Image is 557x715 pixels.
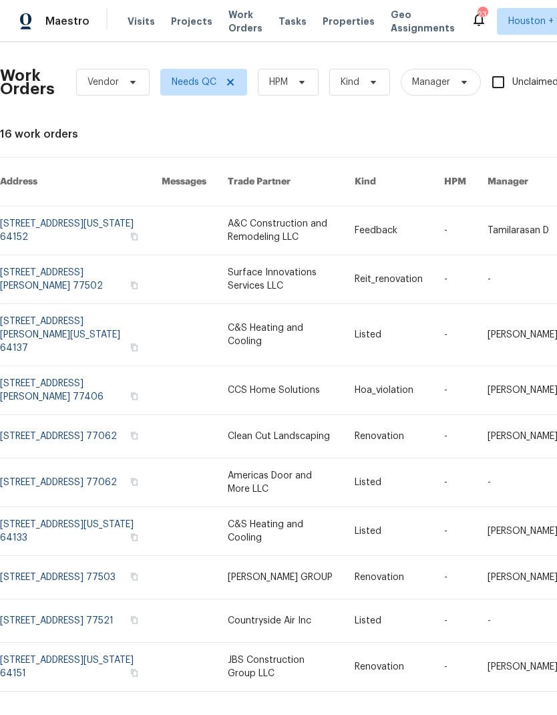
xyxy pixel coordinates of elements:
button: Copy Address [128,531,140,543]
button: Copy Address [128,667,140,679]
td: Reit_renovation [344,255,433,304]
td: Renovation [344,643,433,692]
td: Surface Innovations Services LLC [217,255,345,304]
td: Listed [344,304,433,366]
span: Work Orders [228,8,262,35]
button: Copy Address [128,476,140,488]
td: CCS Home Solutions [217,366,345,415]
span: Tasks [278,17,307,26]
td: [PERSON_NAME] GROUP [217,556,345,599]
button: Copy Address [128,279,140,291]
td: Renovation [344,556,433,599]
td: C&S Heating and Cooling [217,507,345,556]
span: Needs QC [172,76,216,89]
button: Copy Address [128,614,140,626]
div: 23 [478,8,487,21]
td: Listed [344,458,433,507]
span: Maestro [45,15,89,28]
span: Manager [412,76,450,89]
span: Vendor [87,76,119,89]
td: - [433,304,477,366]
button: Copy Address [128,231,140,243]
td: Clean Cut Landscaping [217,415,345,458]
button: Copy Address [128,571,140,583]
th: Messages [151,158,217,206]
span: Geo Assignments [391,8,455,35]
td: - [433,415,477,458]
span: HPM [269,76,288,89]
button: Copy Address [128,341,140,353]
th: Trade Partner [217,158,345,206]
td: - [433,458,477,507]
th: HPM [433,158,477,206]
td: Listed [344,507,433,556]
td: - [433,507,477,556]
td: Hoa_violation [344,366,433,415]
td: C&S Heating and Cooling [217,304,345,366]
td: Americas Door and More LLC [217,458,345,507]
td: - [433,556,477,599]
td: - [433,643,477,692]
td: - [433,255,477,304]
td: - [433,206,477,255]
span: Kind [341,76,359,89]
td: Listed [344,599,433,643]
button: Copy Address [128,430,140,442]
td: - [433,366,477,415]
span: Properties [323,15,375,28]
button: Copy Address [128,390,140,402]
td: Countryside Air Inc [217,599,345,643]
span: Visits [128,15,155,28]
td: Renovation [344,415,433,458]
span: Projects [171,15,212,28]
td: Feedback [344,206,433,255]
td: A&C Construction and Remodeling LLC [217,206,345,255]
td: JBS Construction Group LLC [217,643,345,692]
td: - [433,599,477,643]
th: Kind [344,158,433,206]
